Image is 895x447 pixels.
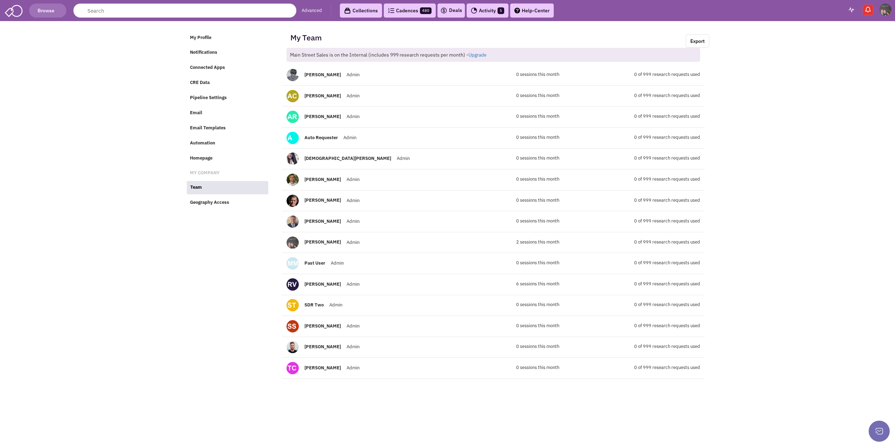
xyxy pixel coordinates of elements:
[190,125,226,131] span: Email Templates
[634,218,700,225] span: 0 of 999 research requests used
[347,323,360,329] span: Admin
[516,155,559,162] span: 0 sessions this month
[347,93,360,99] span: Admin
[344,7,351,14] img: icon-collection-lavender-black.svg
[634,364,700,371] span: 0 of 999 research requests used
[516,218,559,225] span: 0 sessions this month
[190,80,210,86] span: CRE Data
[37,7,59,14] span: Browse
[440,6,462,15] a: Deals
[347,72,360,78] span: Admin
[331,260,344,266] span: Admin
[634,155,700,162] span: 0 of 999 research requests used
[516,239,559,246] span: 2 sessions this month
[287,257,299,270] img: Past User
[634,134,700,141] span: 0 of 999 research requests used
[186,91,268,105] a: Pipeline Settings
[304,155,391,161] b: [DEMOGRAPHIC_DATA][PERSON_NAME]
[186,152,268,165] a: Homepage
[516,281,559,287] span: 6 sessions this month
[304,72,341,78] b: [PERSON_NAME]
[347,239,360,245] span: Admin
[686,34,709,48] a: Export.xlsx
[5,4,22,17] img: SmartAdmin
[879,4,891,16] img: Mike Mckean
[304,197,341,203] b: [PERSON_NAME]
[190,170,219,176] span: MY COMPANY
[634,92,700,99] span: 0 of 999 research requests used
[287,362,299,374] img: Travis Christensen
[347,281,360,287] span: Admin
[634,302,700,308] span: 0 of 999 research requests used
[340,4,382,18] a: Collections
[347,114,360,119] span: Admin
[516,71,559,78] span: 0 sessions this month
[304,281,341,287] b: [PERSON_NAME]
[287,215,299,228] img: Kenny Brown
[634,113,700,120] span: 0 of 999 research requests used
[190,140,215,146] span: Automation
[304,135,338,141] b: Auto Requester
[634,343,700,350] span: 0 of 999 research requests used
[343,135,356,141] span: Admin
[186,46,268,59] a: Notifications
[304,323,341,329] b: [PERSON_NAME]
[304,260,325,266] b: Past User
[516,343,559,350] span: 0 sessions this month
[287,90,299,102] img: Andrea Carmichael
[304,365,341,371] b: [PERSON_NAME]
[287,153,299,165] img: Christian Auman
[190,184,202,190] span: Team
[516,197,559,204] span: 0 sessions this month
[516,176,559,183] span: 0 sessions this month
[347,365,360,371] span: Admin
[29,4,66,18] button: Browse
[634,239,700,246] span: 0 of 999 research requests used
[384,4,436,18] a: Cadences480
[634,323,700,329] span: 0 of 999 research requests used
[287,320,299,332] img: Stephanie Steinbrenner
[287,195,299,207] img: David McKean
[329,302,342,308] span: Admin
[186,122,268,135] a: Email Templates
[304,218,341,224] b: [PERSON_NAME]
[304,114,341,119] b: [PERSON_NAME]
[190,34,211,40] span: My Profile
[287,237,299,249] img: Mike Mckean
[287,132,299,144] img: Auto Requester
[186,106,268,120] a: Email
[304,344,341,350] b: [PERSON_NAME]
[397,155,410,161] span: Admin
[516,92,559,99] span: 0 sessions this month
[467,4,508,18] a: Activity5
[190,95,227,101] span: Pipeline Settings
[347,218,360,224] span: Admin
[186,196,268,209] a: Geography Access
[388,8,394,13] img: Cadences_logo.png
[302,7,322,14] a: Advanced
[516,134,559,141] span: 0 sessions this month
[304,239,341,245] b: [PERSON_NAME]
[514,8,520,13] img: help.png
[516,323,559,329] span: 0 sessions this month
[498,7,504,14] span: 5
[186,76,268,90] a: CRE Data
[634,176,700,183] span: 0 of 999 research requests used
[190,155,212,161] span: Homepage
[634,71,700,78] span: 0 of 999 research requests used
[347,176,360,182] span: Admin
[287,299,299,311] img: SDR Two
[304,176,341,182] b: [PERSON_NAME]
[287,69,299,81] img: Andre Beache
[190,200,229,206] span: Geography Access
[190,50,217,56] span: Notifications
[304,93,341,99] b: [PERSON_NAME]
[186,61,268,74] a: Connected Apps
[634,281,700,287] span: 0 of 999 research requests used
[73,4,296,18] input: Search
[516,364,559,371] span: 0 sessions this month
[634,197,700,204] span: 0 of 999 research requests used
[290,34,322,41] h2: My Team
[187,181,269,194] a: Team
[190,110,202,116] span: Email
